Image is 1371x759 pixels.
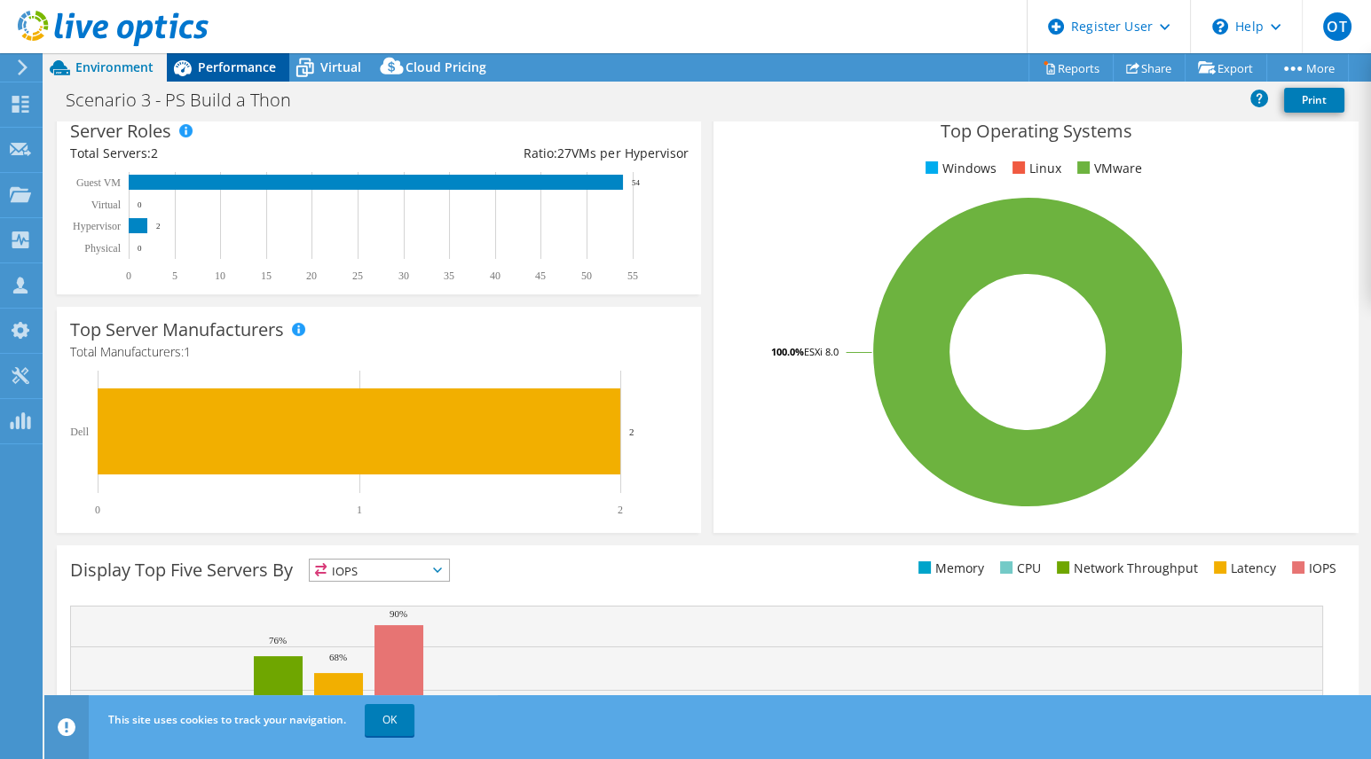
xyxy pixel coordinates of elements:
[357,504,362,516] text: 1
[261,270,272,282] text: 15
[310,559,449,581] span: IOPS
[996,559,1041,578] li: CPU
[91,199,122,211] text: Virtual
[398,270,409,282] text: 30
[1052,559,1198,578] li: Network Throughput
[75,59,154,75] span: Environment
[379,144,688,163] div: Ratio: VMs per Hypervisor
[390,608,407,619] text: 90%
[138,244,142,253] text: 0
[70,342,688,362] h4: Total Manufacturers:
[198,59,276,75] span: Performance
[1209,559,1276,578] li: Latency
[1185,54,1267,82] a: Export
[84,242,121,254] text: Physical
[921,159,997,178] li: Windows
[126,270,131,282] text: 0
[156,222,161,231] text: 2
[352,270,363,282] text: 25
[184,343,191,360] span: 1
[1073,159,1142,178] li: VMware
[1028,54,1114,82] a: Reports
[320,59,361,75] span: Virtual
[1113,54,1186,82] a: Share
[771,345,804,358] tspan: 100.0%
[151,145,158,161] span: 2
[1266,54,1349,82] a: More
[914,559,984,578] li: Memory
[627,270,638,282] text: 55
[1323,12,1351,41] span: OT
[557,145,571,161] span: 27
[535,270,546,282] text: 45
[95,504,100,516] text: 0
[727,121,1344,141] h3: Top Operating Systems
[581,270,592,282] text: 50
[73,220,121,232] text: Hypervisor
[138,200,142,209] text: 0
[76,176,121,189] text: Guest VM
[70,426,89,438] text: Dell
[632,178,641,187] text: 54
[804,345,839,358] tspan: ESXi 8.0
[329,652,347,662] text: 68%
[58,90,319,110] h1: Scenario 3 - PS Build a Thon
[215,270,225,282] text: 10
[70,320,284,340] h3: Top Server Manufacturers
[269,635,287,646] text: 76%
[1288,559,1336,578] li: IOPS
[1212,19,1228,35] svg: \n
[618,504,623,516] text: 2
[172,270,177,282] text: 5
[444,270,454,282] text: 35
[70,144,379,163] div: Total Servers:
[1008,159,1061,178] li: Linux
[629,426,634,437] text: 2
[406,59,486,75] span: Cloud Pricing
[1284,88,1344,113] a: Print
[306,270,317,282] text: 20
[70,121,171,141] h3: Server Roles
[108,712,346,727] span: This site uses cookies to track your navigation.
[365,704,414,736] a: OK
[490,270,500,282] text: 40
